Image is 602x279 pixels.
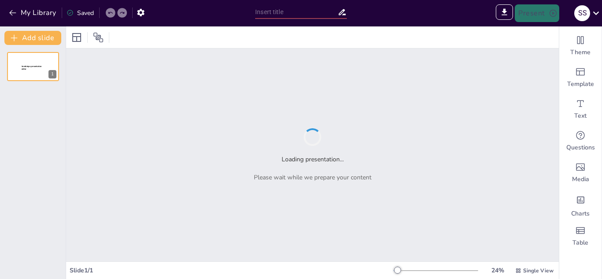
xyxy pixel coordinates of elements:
[7,52,59,81] div: 1
[70,266,394,275] div: Slide 1 / 1
[567,80,594,89] span: Template
[70,30,84,45] div: Layout
[570,48,591,57] span: Theme
[67,8,94,18] div: Saved
[572,238,588,247] span: Table
[487,266,508,275] div: 24 %
[496,4,513,22] span: Export to PowerPoint
[255,6,338,19] input: Insert title
[93,32,104,43] span: Position
[559,30,602,62] div: Change the overall theme
[572,175,589,184] span: Media
[22,65,42,70] span: Sendsteps presentation editor
[4,31,61,45] button: Add slide
[574,5,590,21] div: S S
[7,6,60,20] button: My Library
[254,173,372,182] p: Please wait while we prepare your content
[523,267,554,275] span: Single View
[559,220,602,252] div: Add a table
[566,143,595,152] span: Questions
[282,155,344,164] h2: Loading presentation...
[559,157,602,189] div: Add images, graphics, shapes or video
[559,125,602,157] div: Get real-time input from your audience
[559,93,602,125] div: Add text boxes
[574,112,587,120] span: Text
[559,62,602,93] div: Add ready made slides
[48,70,56,78] div: 1
[571,209,590,218] span: Charts
[574,4,590,22] button: S S
[515,4,559,22] button: Present
[559,189,602,220] div: Add charts and graphs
